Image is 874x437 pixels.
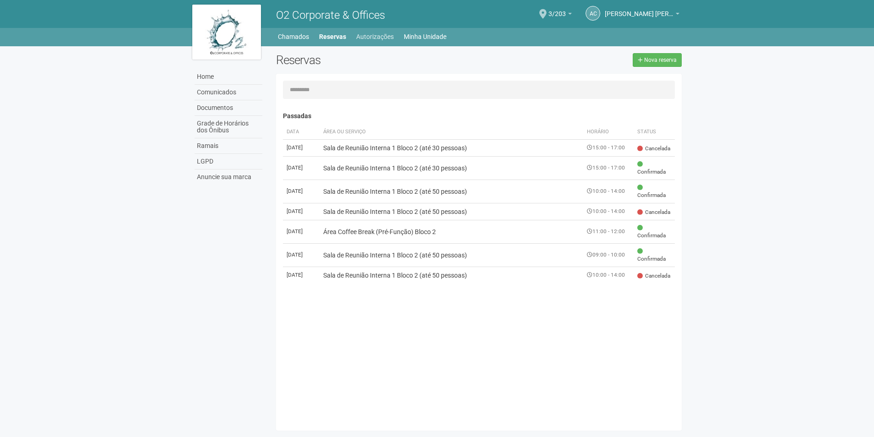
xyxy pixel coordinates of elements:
[276,9,385,22] span: O2 Corporate & Offices
[583,243,634,267] td: 09:00 - 10:00
[276,53,472,67] h2: Reservas
[605,1,673,17] span: Amanda Cristina Sampaio Almeida
[320,180,584,203] td: Sala de Reunião Interna 1 Bloco 2 (até 50 pessoas)
[637,208,670,216] span: Cancelada
[637,160,671,176] span: Confirmada
[283,203,320,220] td: [DATE]
[320,139,584,156] td: Sala de Reunião Interna 1 Bloco 2 (até 30 pessoas)
[283,139,320,156] td: [DATE]
[633,53,682,67] a: Nova reserva
[195,154,262,169] a: LGPD
[195,169,262,185] a: Anuncie sua marca
[637,272,670,280] span: Cancelada
[644,57,677,63] span: Nova reserva
[583,156,634,180] td: 15:00 - 17:00
[320,220,584,243] td: Área Coffee Break (Pré-Função) Bloco 2
[283,220,320,243] td: [DATE]
[583,267,634,284] td: 10:00 - 14:00
[586,6,600,21] a: AC
[278,30,309,43] a: Chamados
[320,203,584,220] td: Sala de Reunião Interna 1 Bloco 2 (até 50 pessoas)
[583,180,634,203] td: 10:00 - 14:00
[634,125,675,140] th: Status
[283,180,320,203] td: [DATE]
[637,224,671,240] span: Confirmada
[283,125,320,140] th: Data
[637,247,671,263] span: Confirmada
[583,203,634,220] td: 10:00 - 14:00
[195,69,262,85] a: Home
[192,5,261,60] img: logo.jpg
[583,139,634,156] td: 15:00 - 17:00
[637,184,671,199] span: Confirmada
[404,30,446,43] a: Minha Unidade
[195,100,262,116] a: Documentos
[605,11,679,19] a: [PERSON_NAME] [PERSON_NAME]
[320,156,584,180] td: Sala de Reunião Interna 1 Bloco 2 (até 30 pessoas)
[356,30,394,43] a: Autorizações
[195,85,262,100] a: Comunicados
[195,116,262,138] a: Grade de Horários dos Ônibus
[320,267,584,284] td: Sala de Reunião Interna 1 Bloco 2 (até 50 pessoas)
[637,145,670,153] span: Cancelada
[548,1,566,17] span: 3/203
[283,156,320,180] td: [DATE]
[283,243,320,267] td: [DATE]
[195,138,262,154] a: Ramais
[320,243,584,267] td: Sala de Reunião Interna 1 Bloco 2 (até 50 pessoas)
[283,267,320,284] td: [DATE]
[583,220,634,243] td: 11:00 - 12:00
[548,11,572,19] a: 3/203
[283,113,675,120] h4: Passadas
[319,30,346,43] a: Reservas
[583,125,634,140] th: Horário
[320,125,584,140] th: Área ou Serviço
